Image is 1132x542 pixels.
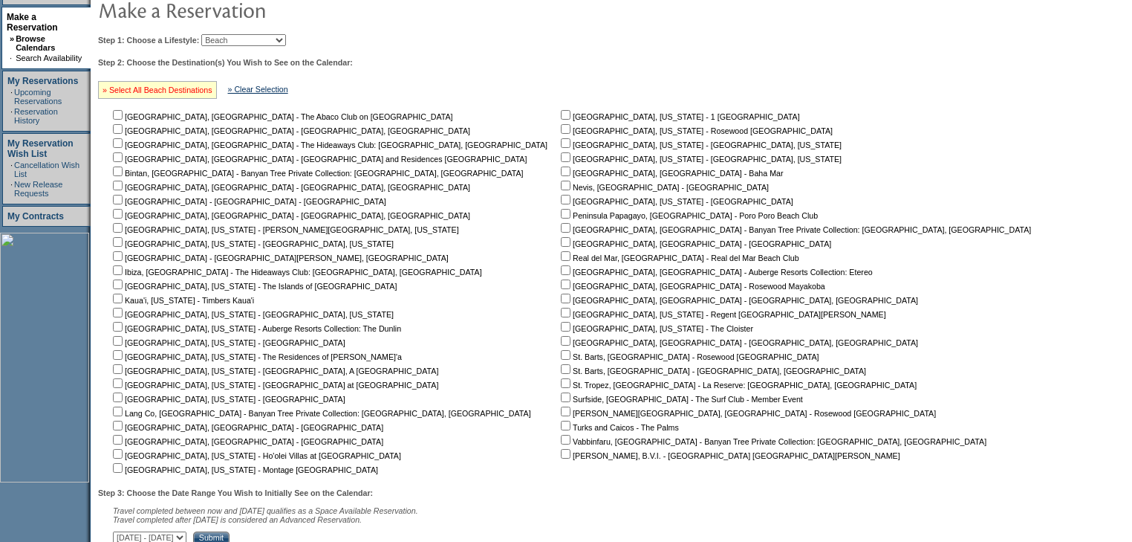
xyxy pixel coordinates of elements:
nobr: [GEOGRAPHIC_DATA], [US_STATE] - Auberge Resorts Collection: The Dunlin [110,324,401,333]
nobr: Travel completed after [DATE] is considered an Advanced Reservation. [113,515,362,524]
nobr: [PERSON_NAME][GEOGRAPHIC_DATA], [GEOGRAPHIC_DATA] - Rosewood [GEOGRAPHIC_DATA] [558,409,936,418]
nobr: [GEOGRAPHIC_DATA] - [GEOGRAPHIC_DATA][PERSON_NAME], [GEOGRAPHIC_DATA] [110,254,449,262]
nobr: [GEOGRAPHIC_DATA], [US_STATE] - Montage [GEOGRAPHIC_DATA] [110,465,378,474]
a: Search Availability [16,54,82,62]
nobr: [GEOGRAPHIC_DATA], [US_STATE] - Regent [GEOGRAPHIC_DATA][PERSON_NAME] [558,310,886,319]
a: Make a Reservation [7,12,58,33]
a: Upcoming Reservations [14,88,62,106]
nobr: [GEOGRAPHIC_DATA], [US_STATE] - [PERSON_NAME][GEOGRAPHIC_DATA], [US_STATE] [110,225,459,234]
nobr: Peninsula Papagayo, [GEOGRAPHIC_DATA] - Poro Poro Beach Club [558,211,818,220]
a: » Select All Beach Destinations [103,86,212,94]
nobr: [GEOGRAPHIC_DATA], [GEOGRAPHIC_DATA] - [GEOGRAPHIC_DATA] [558,239,831,248]
nobr: Vabbinfaru, [GEOGRAPHIC_DATA] - Banyan Tree Private Collection: [GEOGRAPHIC_DATA], [GEOGRAPHIC_DATA] [558,437,986,446]
a: My Contracts [7,211,64,222]
a: My Reservations [7,76,78,86]
nobr: [GEOGRAPHIC_DATA], [GEOGRAPHIC_DATA] - [GEOGRAPHIC_DATA] and Residences [GEOGRAPHIC_DATA] [110,155,527,164]
nobr: Turks and Caicos - The Palms [558,423,679,432]
a: » Clear Selection [228,85,288,94]
nobr: [GEOGRAPHIC_DATA], [GEOGRAPHIC_DATA] - Auberge Resorts Collection: Etereo [558,268,873,277]
nobr: [GEOGRAPHIC_DATA], [GEOGRAPHIC_DATA] - Baha Mar [558,169,783,178]
nobr: [GEOGRAPHIC_DATA], [US_STATE] - Ho'olei Villas at [GEOGRAPHIC_DATA] [110,451,401,460]
a: My Reservation Wish List [7,138,74,159]
nobr: [GEOGRAPHIC_DATA], [US_STATE] - [GEOGRAPHIC_DATA] [558,197,793,206]
b: Step 2: Choose the Destination(s) You Wish to See on the Calendar: [98,58,353,67]
nobr: [GEOGRAPHIC_DATA], [US_STATE] - [GEOGRAPHIC_DATA] at [GEOGRAPHIC_DATA] [110,381,438,390]
nobr: [GEOGRAPHIC_DATA], [GEOGRAPHIC_DATA] - [GEOGRAPHIC_DATA], [GEOGRAPHIC_DATA] [110,183,470,192]
nobr: Kaua'i, [US_STATE] - Timbers Kaua'i [110,296,254,305]
nobr: [GEOGRAPHIC_DATA], [GEOGRAPHIC_DATA] - [GEOGRAPHIC_DATA] [110,423,383,432]
nobr: [GEOGRAPHIC_DATA], [US_STATE] - [GEOGRAPHIC_DATA] [110,395,345,404]
nobr: [GEOGRAPHIC_DATA], [US_STATE] - Rosewood [GEOGRAPHIC_DATA] [558,126,833,135]
nobr: [GEOGRAPHIC_DATA], [US_STATE] - [GEOGRAPHIC_DATA] [110,338,345,347]
nobr: [GEOGRAPHIC_DATA], [US_STATE] - [GEOGRAPHIC_DATA], [US_STATE] [110,239,394,248]
nobr: St. Barts, [GEOGRAPHIC_DATA] - [GEOGRAPHIC_DATA], [GEOGRAPHIC_DATA] [558,367,866,375]
nobr: [GEOGRAPHIC_DATA], [GEOGRAPHIC_DATA] - [GEOGRAPHIC_DATA] [110,437,383,446]
td: · [10,161,13,178]
td: · [10,107,13,125]
nobr: Surfside, [GEOGRAPHIC_DATA] - The Surf Club - Member Event [558,395,803,404]
nobr: [GEOGRAPHIC_DATA], [GEOGRAPHIC_DATA] - The Hideaways Club: [GEOGRAPHIC_DATA], [GEOGRAPHIC_DATA] [110,141,547,149]
nobr: [GEOGRAPHIC_DATA], [US_STATE] - The Cloister [558,324,753,333]
nobr: [GEOGRAPHIC_DATA], [US_STATE] - [GEOGRAPHIC_DATA], [US_STATE] [558,155,842,164]
nobr: [GEOGRAPHIC_DATA], [US_STATE] - The Residences of [PERSON_NAME]'a [110,352,402,361]
nobr: Bintan, [GEOGRAPHIC_DATA] - Banyan Tree Private Collection: [GEOGRAPHIC_DATA], [GEOGRAPHIC_DATA] [110,169,524,178]
b: » [10,34,14,43]
nobr: [GEOGRAPHIC_DATA], [GEOGRAPHIC_DATA] - [GEOGRAPHIC_DATA], [GEOGRAPHIC_DATA] [110,211,470,220]
a: Browse Calendars [16,34,55,52]
nobr: [GEOGRAPHIC_DATA], [US_STATE] - The Islands of [GEOGRAPHIC_DATA] [110,282,397,291]
nobr: [PERSON_NAME], B.V.I. - [GEOGRAPHIC_DATA] [GEOGRAPHIC_DATA][PERSON_NAME] [558,451,900,460]
nobr: Nevis, [GEOGRAPHIC_DATA] - [GEOGRAPHIC_DATA] [558,183,769,192]
a: Reservation History [14,107,58,125]
nobr: [GEOGRAPHIC_DATA], [GEOGRAPHIC_DATA] - Rosewood Mayakoba [558,282,825,291]
nobr: [GEOGRAPHIC_DATA], [US_STATE] - [GEOGRAPHIC_DATA], [US_STATE] [558,141,842,149]
a: New Release Requests [14,180,62,198]
nobr: [GEOGRAPHIC_DATA], [GEOGRAPHIC_DATA] - Banyan Tree Private Collection: [GEOGRAPHIC_DATA], [GEOGRA... [558,225,1031,234]
nobr: [GEOGRAPHIC_DATA], [US_STATE] - 1 [GEOGRAPHIC_DATA] [558,112,800,121]
nobr: Lang Co, [GEOGRAPHIC_DATA] - Banyan Tree Private Collection: [GEOGRAPHIC_DATA], [GEOGRAPHIC_DATA] [110,409,531,418]
td: · [10,180,13,198]
nobr: [GEOGRAPHIC_DATA], [US_STATE] - [GEOGRAPHIC_DATA], [US_STATE] [110,310,394,319]
nobr: [GEOGRAPHIC_DATA], [GEOGRAPHIC_DATA] - [GEOGRAPHIC_DATA], [GEOGRAPHIC_DATA] [110,126,470,135]
nobr: [GEOGRAPHIC_DATA] - [GEOGRAPHIC_DATA] - [GEOGRAPHIC_DATA] [110,197,386,206]
nobr: Ibiza, [GEOGRAPHIC_DATA] - The Hideaways Club: [GEOGRAPHIC_DATA], [GEOGRAPHIC_DATA] [110,268,482,277]
nobr: [GEOGRAPHIC_DATA], [GEOGRAPHIC_DATA] - [GEOGRAPHIC_DATA], [GEOGRAPHIC_DATA] [558,296,918,305]
nobr: [GEOGRAPHIC_DATA], [GEOGRAPHIC_DATA] - The Abaco Club on [GEOGRAPHIC_DATA] [110,112,453,121]
a: Cancellation Wish List [14,161,79,178]
b: Step 3: Choose the Date Range You Wish to Initially See on the Calendar: [98,488,373,497]
span: Travel completed between now and [DATE] qualifies as a Space Available Reservation. [113,506,418,515]
nobr: St. Barts, [GEOGRAPHIC_DATA] - Rosewood [GEOGRAPHIC_DATA] [558,352,819,361]
td: · [10,54,14,62]
nobr: St. Tropez, [GEOGRAPHIC_DATA] - La Reserve: [GEOGRAPHIC_DATA], [GEOGRAPHIC_DATA] [558,381,917,390]
nobr: [GEOGRAPHIC_DATA], [US_STATE] - [GEOGRAPHIC_DATA], A [GEOGRAPHIC_DATA] [110,367,438,375]
nobr: Real del Mar, [GEOGRAPHIC_DATA] - Real del Mar Beach Club [558,254,799,262]
nobr: [GEOGRAPHIC_DATA], [GEOGRAPHIC_DATA] - [GEOGRAPHIC_DATA], [GEOGRAPHIC_DATA] [558,338,918,347]
b: Step 1: Choose a Lifestyle: [98,36,199,45]
td: · [10,88,13,106]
